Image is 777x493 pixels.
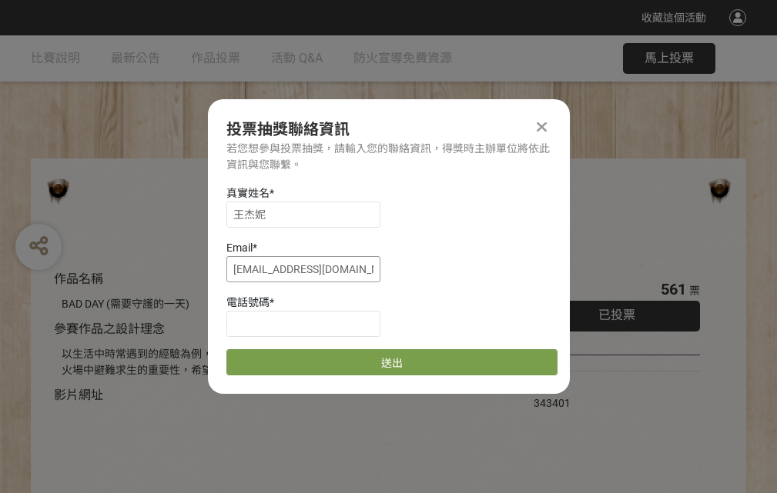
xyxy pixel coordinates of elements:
span: Email [226,242,253,254]
div: BAD DAY (需要守護的一天) [62,296,487,312]
button: 馬上投票 [623,43,715,74]
span: 作品投票 [191,51,240,65]
a: 防火宣導免費資源 [353,35,452,82]
span: 電話號碼 [226,296,270,308]
div: 投票抽獎聯絡資訊 [226,118,551,141]
span: 票 [689,285,700,297]
span: 561 [661,280,686,298]
span: 比賽說明 [31,51,80,65]
span: 作品名稱 [54,271,103,286]
a: 作品投票 [191,35,240,82]
a: 比賽說明 [31,35,80,82]
iframe: Facebook Share [574,379,651,395]
span: 參賽作品之設計理念 [54,321,165,336]
span: 已投票 [598,308,635,322]
button: 送出 [226,349,558,375]
span: 最新公告 [111,51,160,65]
span: 活動 Q&A [271,51,323,65]
span: 防火宣導免費資源 [353,51,452,65]
span: 收藏這個活動 [641,12,706,24]
span: 真實姓名 [226,187,270,199]
div: 若您想參與投票抽獎，請輸入您的聯絡資訊，得獎時主辦單位將依此資訊與您聯繫。 [226,141,551,173]
span: 影片網址 [54,388,103,402]
div: 以生活中時常遇到的經驗為例，透過對比的方式宣傳住宅用火災警報器、家庭逃生計畫及火場中避難求生的重要性，希望透過趣味的短影音讓更多人認識到更多的防火觀念。 [62,346,487,378]
a: 最新公告 [111,35,160,82]
a: 活動 Q&A [271,35,323,82]
span: 馬上投票 [645,51,694,65]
